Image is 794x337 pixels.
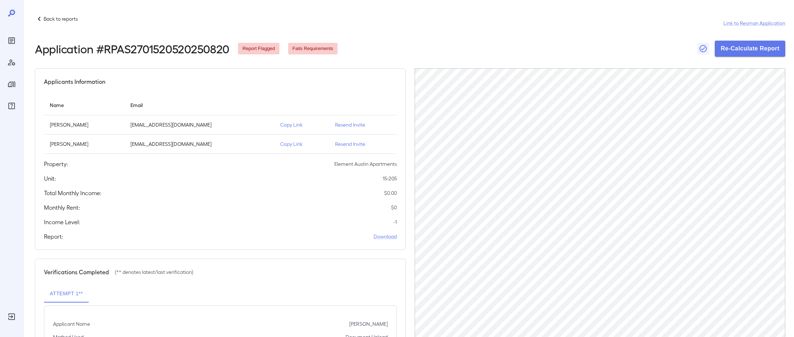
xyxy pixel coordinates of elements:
h5: Property: [44,160,68,168]
h5: Verifications Completed [44,268,109,276]
p: Resend Invite [335,121,391,128]
p: [PERSON_NAME] [50,140,119,148]
div: Manage Properties [6,78,17,90]
th: Email [125,95,274,115]
p: [PERSON_NAME] [349,320,388,328]
button: Re-Calculate Report [715,41,785,57]
div: Manage Users [6,57,17,68]
div: Log Out [6,311,17,322]
p: Copy Link [280,121,324,128]
a: Link to Resman Application [724,20,785,27]
span: Report Flagged [238,45,279,52]
h5: Total Monthly Income: [44,189,101,197]
h5: Applicants Information [44,77,105,86]
h5: Report: [44,232,63,241]
p: $ 0.00 [384,189,397,197]
p: [EMAIL_ADDRESS][DOMAIN_NAME] [130,140,268,148]
h5: Monthly Rent: [44,203,80,212]
h2: Application # RPAS2701520520250820 [35,42,229,55]
span: Fails Requirements [288,45,338,52]
p: [EMAIL_ADDRESS][DOMAIN_NAME] [130,121,268,128]
table: simple table [44,95,397,154]
div: FAQ [6,100,17,112]
a: Download [374,233,397,240]
p: Copy Link [280,140,324,148]
p: 15-205 [383,175,397,182]
th: Name [44,95,125,115]
p: Resend Invite [335,140,391,148]
p: -1 [394,218,397,226]
p: Back to reports [44,15,78,22]
p: $ 0 [391,204,397,211]
button: Close Report [697,43,709,54]
h5: Unit: [44,174,56,183]
p: [PERSON_NAME] [50,121,119,128]
h5: Income Level: [44,218,80,226]
p: Element Austin Apartments [334,160,397,168]
div: Reports [6,35,17,46]
p: (** denotes latest/last verification) [115,268,193,276]
p: Applicant Name [53,320,90,328]
button: Attempt 1** [44,285,89,303]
